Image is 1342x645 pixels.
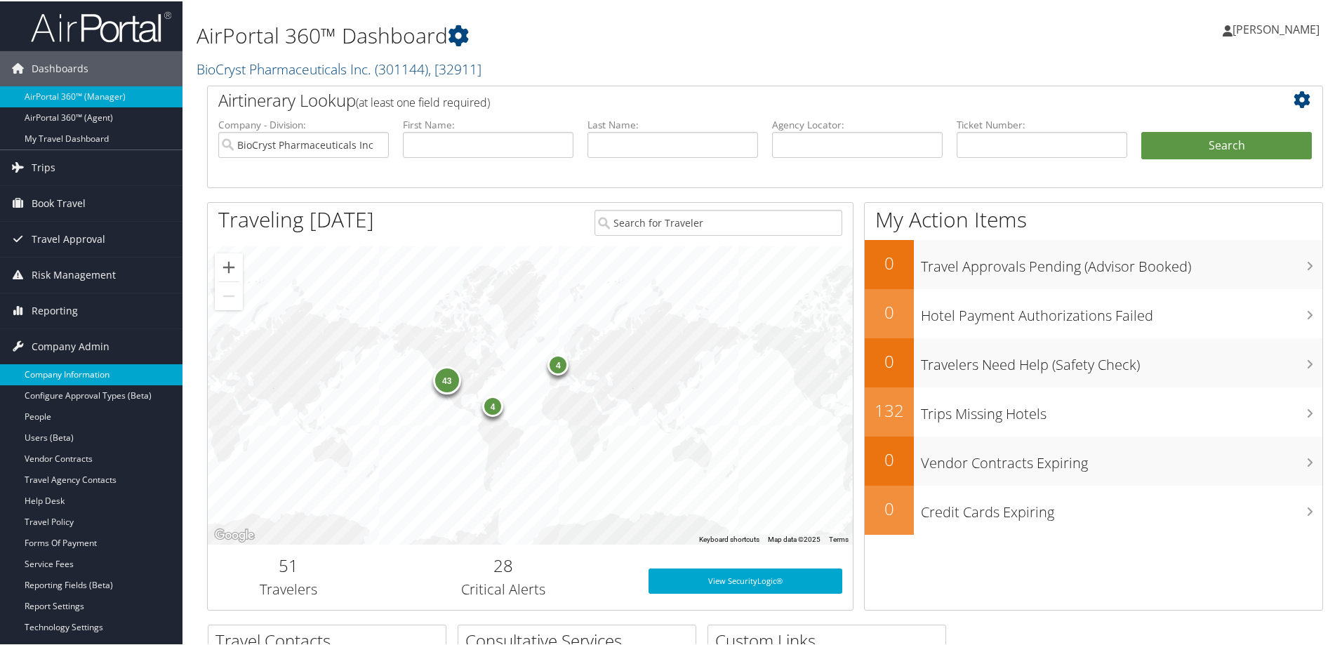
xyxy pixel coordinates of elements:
[218,117,389,131] label: Company - Division:
[865,239,1322,288] a: 0Travel Approvals Pending (Advisor Booked)
[32,149,55,184] span: Trips
[218,204,374,233] h1: Traveling [DATE]
[218,578,359,598] h3: Travelers
[594,208,842,234] input: Search for Traveler
[380,578,627,598] h3: Critical Alerts
[32,292,78,327] span: Reporting
[31,9,171,42] img: airportal-logo.png
[356,93,490,109] span: (at least one field required)
[865,337,1322,386] a: 0Travelers Need Help (Safety Check)
[921,298,1322,324] h3: Hotel Payment Authorizations Failed
[218,552,359,576] h2: 51
[218,87,1219,111] h2: Airtinerary Lookup
[921,347,1322,373] h3: Travelers Need Help (Safety Check)
[865,288,1322,337] a: 0Hotel Payment Authorizations Failed
[865,496,914,519] h2: 0
[375,58,428,77] span: ( 301144 )
[211,525,258,543] a: Open this area in Google Maps (opens a new window)
[829,534,849,542] a: Terms (opens in new tab)
[403,117,573,131] label: First Name:
[865,250,914,274] h2: 0
[380,552,627,576] h2: 28
[649,567,842,592] a: View SecurityLogic®
[1141,131,1312,159] button: Search
[587,117,758,131] label: Last Name:
[215,252,243,280] button: Zoom in
[32,220,105,255] span: Travel Approval
[197,20,955,49] h1: AirPortal 360™ Dashboard
[211,525,258,543] img: Google
[197,58,481,77] a: BioCryst Pharmaceuticals Inc.
[428,58,481,77] span: , [ 32911 ]
[768,534,821,542] span: Map data ©2025
[699,533,759,543] button: Keyboard shortcuts
[865,386,1322,435] a: 132Trips Missing Hotels
[865,435,1322,484] a: 0Vendor Contracts Expiring
[957,117,1127,131] label: Ticket Number:
[921,396,1322,423] h3: Trips Missing Hotels
[921,445,1322,472] h3: Vendor Contracts Expiring
[1233,20,1320,36] span: [PERSON_NAME]
[482,394,503,415] div: 4
[32,50,88,85] span: Dashboards
[432,365,460,393] div: 43
[32,256,116,291] span: Risk Management
[921,494,1322,521] h3: Credit Cards Expiring
[772,117,943,131] label: Agency Locator:
[865,204,1322,233] h1: My Action Items
[865,397,914,421] h2: 132
[865,446,914,470] h2: 0
[32,328,109,363] span: Company Admin
[547,353,569,374] div: 4
[865,348,914,372] h2: 0
[215,281,243,309] button: Zoom out
[32,185,86,220] span: Book Travel
[865,484,1322,533] a: 0Credit Cards Expiring
[865,299,914,323] h2: 0
[1223,7,1334,49] a: [PERSON_NAME]
[921,248,1322,275] h3: Travel Approvals Pending (Advisor Booked)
